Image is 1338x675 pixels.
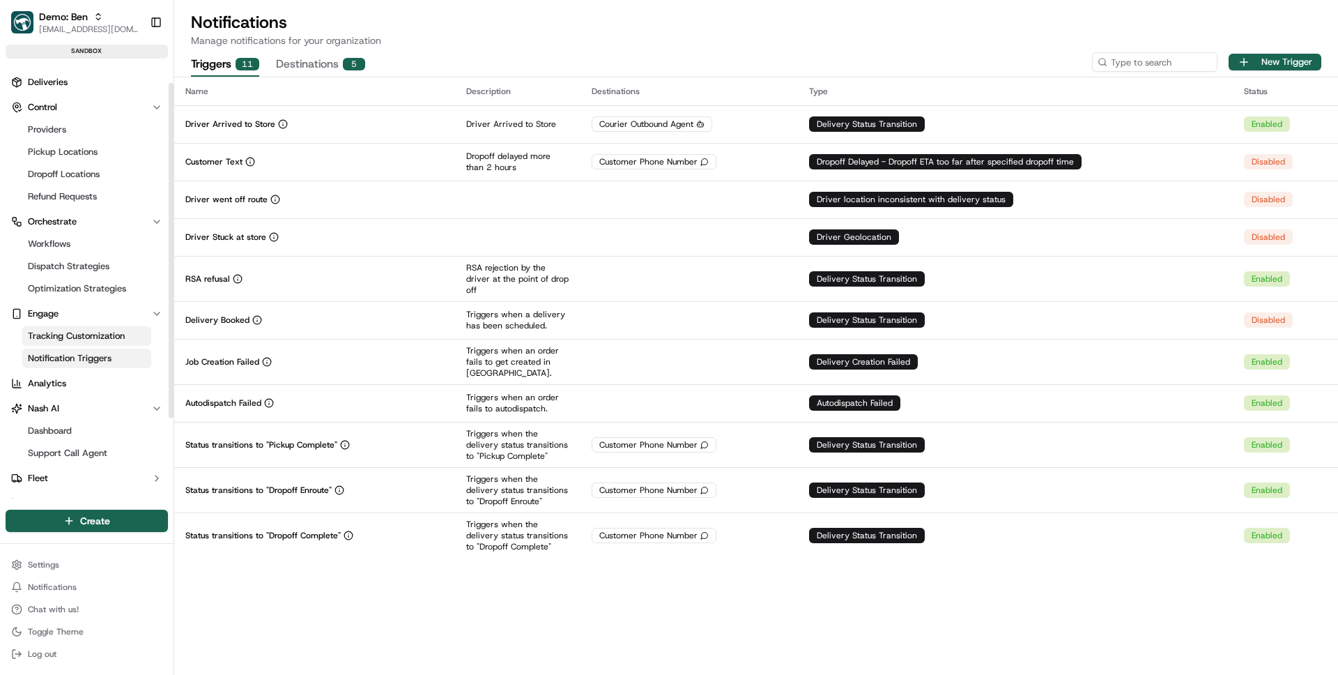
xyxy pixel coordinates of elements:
[28,215,77,228] span: Orchestrate
[185,397,261,409] p: Autodispatch Failed
[6,6,144,39] button: Demo: BenDemo: Ben[EMAIL_ADDRESS][DOMAIN_NAME]
[28,217,39,228] img: 1736555255976-a54dd68f-1ca7-489b-9aae-adbdc363a1c4
[28,76,68,89] span: Deliveries
[592,483,716,498] div: Customer Phone Number
[6,510,168,532] button: Create
[466,309,569,331] p: Triggers when a delivery has been scheduled.
[6,492,168,515] button: Promise
[809,192,1013,207] div: Driver location inconsistent with delivery status
[28,472,48,485] span: Fleet
[28,377,66,390] span: Analytics
[14,203,36,225] img: Masood Aslam
[28,582,77,593] span: Notifications
[466,262,569,296] p: RSA rejection by the driver at the point of drop off
[28,626,84,637] span: Toggle Theme
[809,229,899,245] div: Driver Geolocation
[185,273,230,285] p: RSA refusal
[22,142,151,162] a: Pickup Locations
[28,649,56,660] span: Log out
[22,187,151,206] a: Refund Requests
[185,86,444,97] div: Name
[809,528,925,543] div: Delivery Status Transition
[185,356,259,367] p: Job Creation Failed
[112,306,229,331] a: 💻API Documentation
[14,241,36,263] img: Abhishek Arora
[8,306,112,331] a: 📗Knowledge Base
[1244,229,1293,245] div: Disabled
[116,216,121,227] span: •
[809,312,925,328] div: Delivery Status Transition
[28,238,70,250] span: Workflows
[22,234,151,254] a: Workflows
[123,254,152,265] span: [DATE]
[116,254,121,265] span: •
[22,443,151,463] a: Support Call Agent
[28,260,109,273] span: Dispatch Strategies
[28,312,107,326] span: Knowledge Base
[118,313,129,324] div: 💻
[28,146,98,158] span: Pickup Locations
[11,11,33,33] img: Demo: Ben
[236,58,259,70] div: 11
[592,437,716,453] div: Customer Phone Number
[191,33,1321,47] p: Manage notifications for your organization
[1229,54,1321,70] button: New Trigger
[6,211,168,233] button: Orchestrate
[28,282,126,295] span: Optimization Strategies
[6,555,168,575] button: Settings
[185,119,275,130] p: Driver Arrived to Store
[466,473,569,507] p: Triggers when the delivery status transitions to "Dropoff Enroute"
[185,439,337,450] p: Status transitions to "Pickup Complete"
[80,514,110,528] span: Create
[6,622,168,642] button: Toggle Theme
[276,53,365,77] button: Destinations
[28,604,79,615] span: Chat with us!
[6,467,168,490] button: Fleet
[185,156,243,167] p: Customer Text
[809,483,925,498] div: Delivery Status Transition
[98,345,169,356] a: Powered byPylon
[22,349,151,368] a: Notification Triggers
[592,86,787,97] div: Destinations
[6,644,168,664] button: Log out
[29,133,54,158] img: 4281594248423_2fcf9dad9f2a874258b8_72.png
[36,90,251,105] input: Got a question? Start typing here...
[28,352,111,365] span: Notification Triggers
[1244,86,1327,97] div: Status
[14,133,39,158] img: 1736555255976-a54dd68f-1ca7-489b-9aae-adbdc363a1c4
[191,53,259,77] button: Triggers
[6,45,168,59] div: sandbox
[1244,437,1290,453] div: Enabled
[22,421,151,441] a: Dashboard
[22,257,151,276] a: Dispatch Strategies
[1244,192,1293,207] div: Disabled
[809,116,925,132] div: Delivery Status Transition
[466,392,569,414] p: Triggers when an order fails to autodispatch.
[1244,154,1293,169] div: Disabled
[1244,271,1290,287] div: Enabled
[22,279,151,298] a: Optimization Strategies
[1244,483,1290,498] div: Enabled
[6,372,168,395] a: Analytics
[6,71,168,93] a: Deliveries
[28,123,66,136] span: Providers
[1244,395,1290,411] div: Enabled
[6,96,168,119] button: Control
[6,303,168,325] button: Engage
[39,24,139,35] span: [EMAIL_ADDRESS][DOMAIN_NAME]
[185,194,268,205] p: Driver went off route
[139,346,169,356] span: Pylon
[6,600,168,619] button: Chat with us!
[28,330,125,342] span: Tracking Customization
[39,10,88,24] button: Demo: Ben
[22,326,151,346] a: Tracking Customization
[216,179,254,195] button: See all
[22,165,151,184] a: Dropoff Locations
[28,447,107,460] span: Support Call Agent
[43,254,113,265] span: [PERSON_NAME]
[592,154,716,169] div: Customer Phone Number
[185,530,341,541] p: Status transitions to "Dropoff Complete"
[1092,52,1217,72] input: Type to search
[237,137,254,154] button: Start new chat
[28,559,59,570] span: Settings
